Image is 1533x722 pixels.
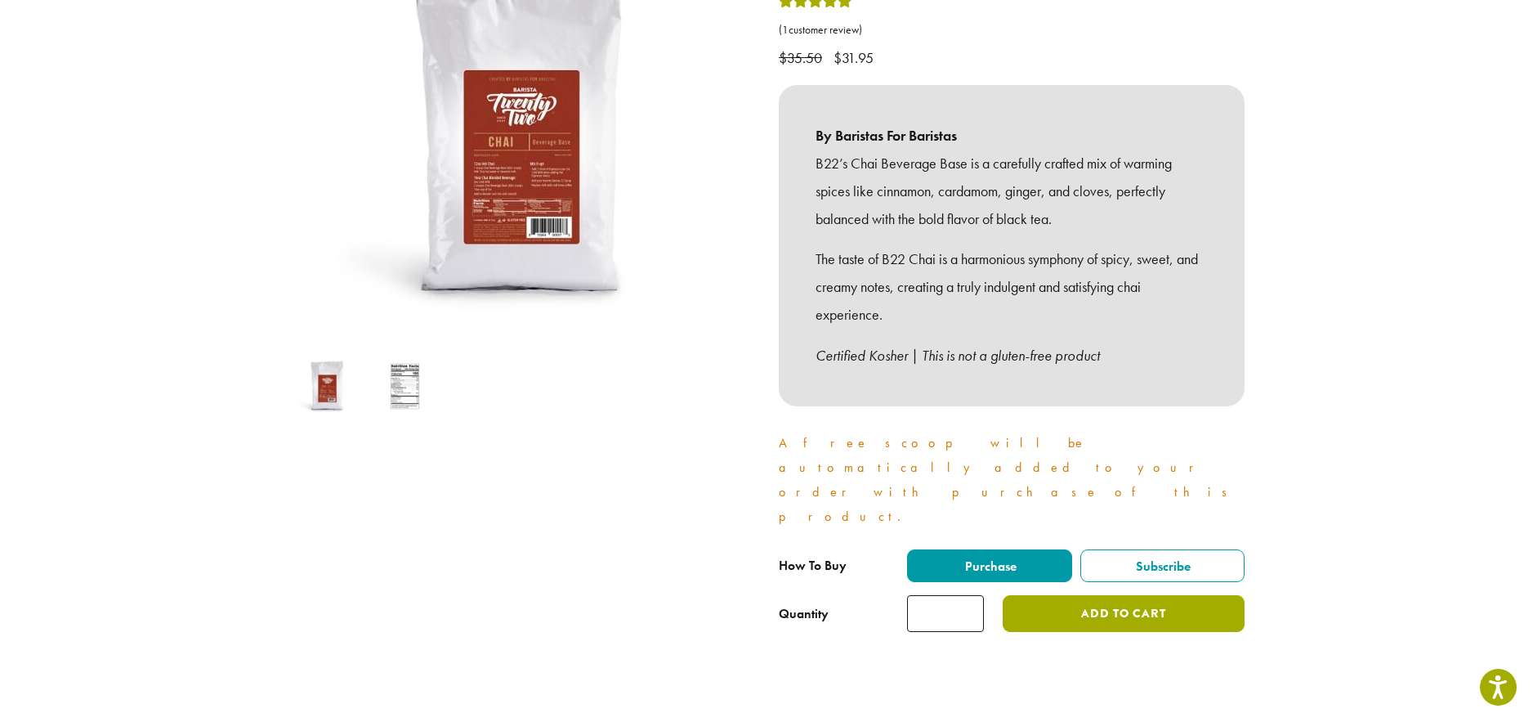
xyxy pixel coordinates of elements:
[779,48,826,67] bdi: 35.50
[816,122,1208,150] b: By Baristas For Baristas
[816,150,1208,232] p: B22’s Chai Beverage Base is a carefully crafted mix of warming spices like cinnamon, cardamom, gi...
[907,595,984,632] input: Product quantity
[1133,558,1191,575] span: Subscribe
[782,23,789,37] span: 1
[295,354,360,419] img: B22 Powdered Mix Chai | Dillanos Coffee Roasters
[779,434,1238,525] a: A free scoop will be automatically added to your order with purchase of this product.
[816,245,1208,328] p: The taste of B22 Chai is a harmonious symphony of spicy, sweet, and creamy notes, creating a trul...
[1003,595,1245,632] button: Add to cart
[779,557,847,574] span: How To Buy
[373,354,437,419] img: Barista 22 Chai (3.5 lb) - Image 2
[779,604,829,624] div: Quantity
[834,48,842,67] span: $
[834,48,878,67] bdi: 31.95
[779,48,787,67] span: $
[779,22,1245,38] a: (1customer review)
[963,558,1017,575] span: Purchase
[816,346,1100,365] em: Certified Kosher | This is not a gluten-free product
